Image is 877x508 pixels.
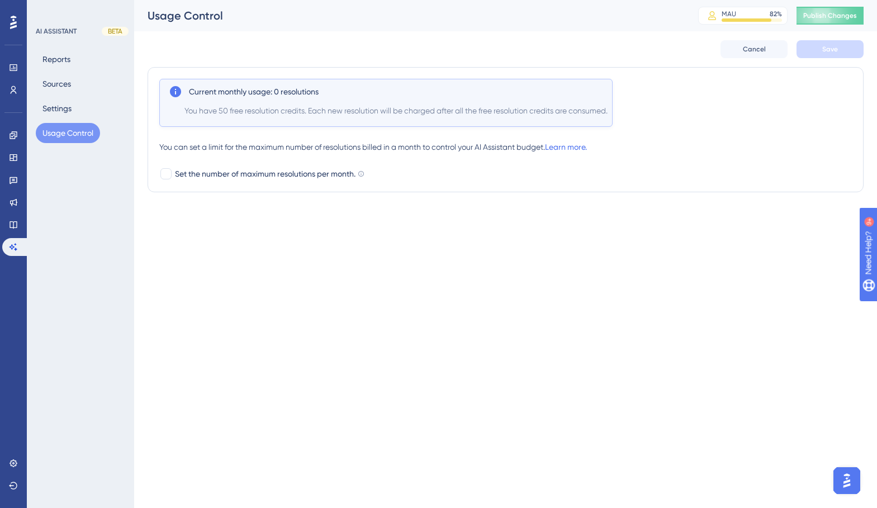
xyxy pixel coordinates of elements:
div: You can set a limit for the maximum number of resolutions billed in a month to control your AI As... [159,140,852,154]
span: Current monthly usage: 0 resolutions [189,85,319,98]
span: Set the number of maximum resolutions per month. [175,167,355,181]
div: 82 % [770,10,782,18]
button: Usage Control [36,123,100,143]
button: Reports [36,49,77,69]
iframe: UserGuiding AI Assistant Launcher [830,464,864,497]
button: Publish Changes [797,7,864,25]
a: Learn more. [545,143,587,151]
button: Settings [36,98,78,118]
div: 9+ [76,6,83,15]
div: BETA [102,27,129,36]
span: Cancel [743,45,766,54]
div: AI ASSISTANT [36,27,77,36]
span: Publish Changes [803,11,857,20]
button: Save [797,40,864,58]
button: Cancel [720,40,788,58]
button: Sources [36,74,78,94]
span: Save [822,45,838,54]
div: MAU [722,10,736,18]
div: Usage Control [148,8,670,23]
span: Need Help? [26,3,70,16]
span: You have 50 free resolution credits. Each new resolution will be charged after all the free resol... [184,104,608,117]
